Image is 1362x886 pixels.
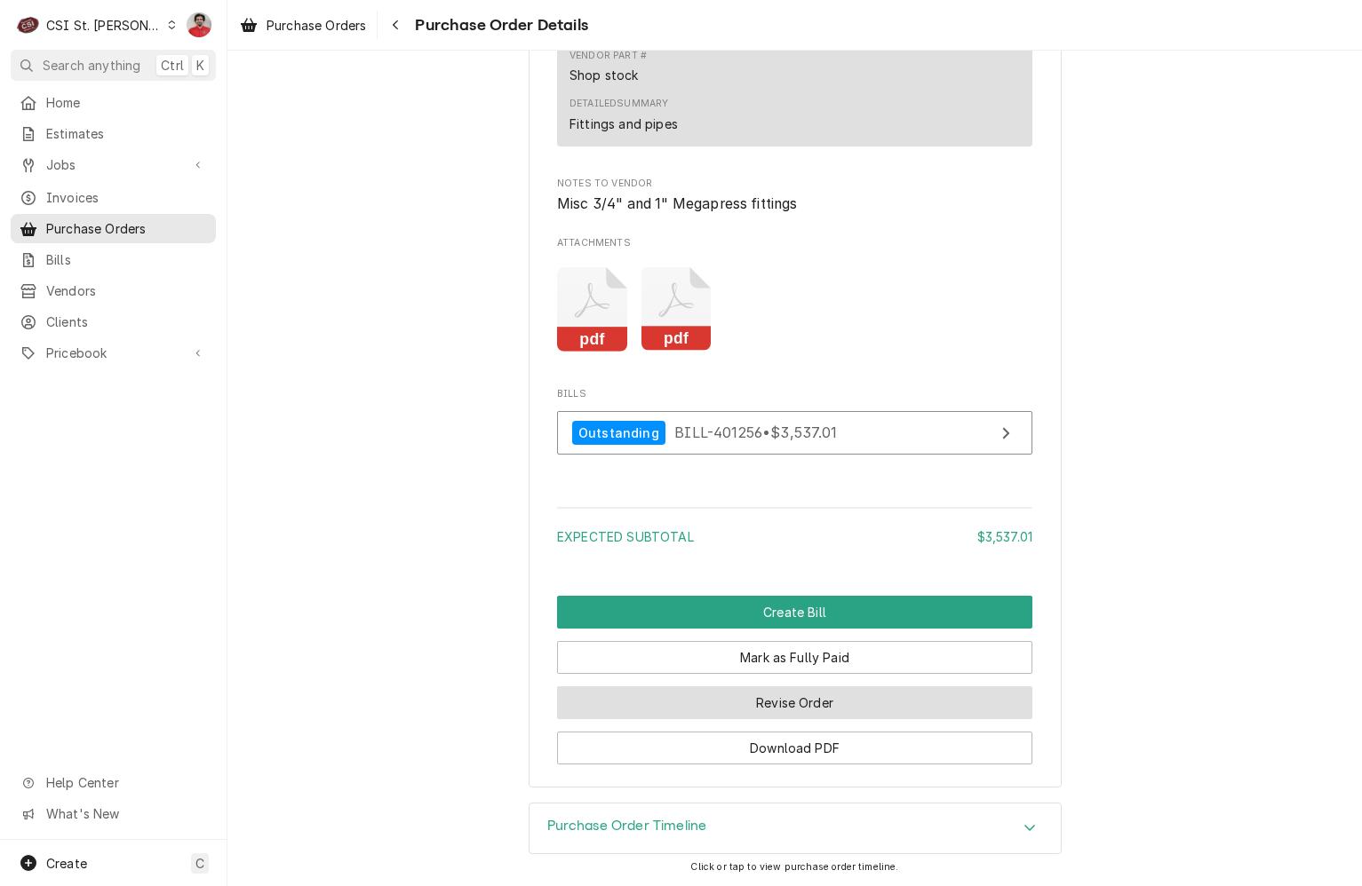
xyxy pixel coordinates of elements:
[46,773,205,792] span: Help Center
[547,818,707,835] h3: Purchase Order Timeline
[46,219,207,238] span: Purchase Orders
[557,596,1032,629] div: Button Group Row
[46,250,207,269] span: Bills
[557,629,1032,674] div: Button Group Row
[557,411,1032,455] a: View Bill
[977,527,1032,546] div: $3,537.01
[557,267,627,352] button: pdf
[530,803,1061,853] button: Accordion Details Expand Trigger
[530,803,1061,853] div: Accordion Header
[46,124,207,143] span: Estimates
[46,344,180,362] span: Pricebook
[11,799,216,828] a: Go to What's New
[557,195,798,212] span: Misc 3/4" and 1" Megapress fittings
[46,155,180,174] span: Jobs
[557,236,1032,365] div: Attachments
[557,387,1032,463] div: Bills
[11,150,216,179] a: Go to Jobs
[572,421,665,445] div: Outstanding
[16,12,41,37] div: CSI St. Louis's Avatar
[267,16,366,35] span: Purchase Orders
[43,56,140,75] span: Search anything
[557,732,1032,764] button: Download PDF
[11,88,216,117] a: Home
[557,674,1032,719] div: Button Group Row
[569,115,678,133] div: Fittings and pipes
[46,281,207,300] span: Vendors
[46,856,87,871] span: Create
[11,245,216,274] a: Bills
[557,177,1032,191] span: Notes to Vendor
[569,66,639,84] div: Shop stock
[569,97,668,111] div: Detailed Summary
[11,338,216,368] a: Go to Pricebook
[557,527,1032,546] div: Subtotal
[11,307,216,336] a: Clients
[410,13,588,37] span: Purchase Order Details
[46,93,207,112] span: Home
[381,11,410,39] button: Navigate back
[557,686,1032,719] button: Revise Order
[161,56,184,75] span: Ctrl
[46,312,207,331] span: Clients
[557,501,1032,558] div: Amount Summary
[46,188,207,207] span: Invoices
[187,12,211,37] div: NF
[11,119,216,148] a: Estimates
[557,529,694,544] span: Expected Subtotal
[557,641,1032,674] button: Mark as Fully Paid
[557,387,1032,401] span: Bills
[233,11,373,40] a: Purchase Orders
[11,276,216,305] a: Vendors
[11,214,216,243] a: Purchase Orders
[557,177,1032,215] div: Notes to Vendor
[16,12,41,37] div: C
[195,854,204,873] span: C
[196,56,204,75] span: K
[46,804,205,823] span: What's New
[46,16,162,35] div: CSI St. [PERSON_NAME]
[557,719,1032,764] div: Button Group Row
[11,50,216,81] button: Search anythingCtrlK
[11,183,216,212] a: Invoices
[557,194,1032,215] span: Notes to Vendor
[187,12,211,37] div: Nicholas Faubert's Avatar
[557,596,1032,629] button: Create Bill
[557,236,1032,250] span: Attachments
[557,596,1032,764] div: Button Group
[674,423,837,441] span: BILL-401256 • $3,537.01
[569,49,647,63] div: Vendor Part #
[690,861,898,873] span: Click or tap to view purchase order timeline.
[557,254,1032,366] span: Attachments
[11,768,216,797] a: Go to Help Center
[641,267,712,352] button: pdf
[529,803,1062,854] div: Purchase Order Timeline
